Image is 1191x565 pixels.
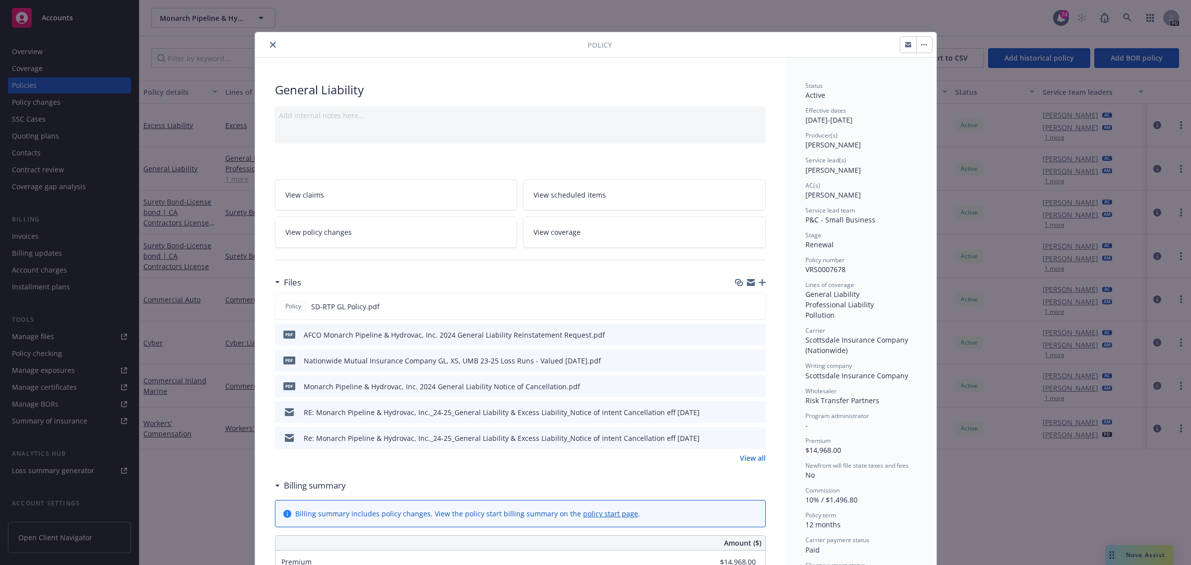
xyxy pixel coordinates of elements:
[753,433,762,443] button: preview file
[805,106,917,125] div: [DATE] - [DATE]
[283,331,295,338] span: pdf
[805,310,917,320] div: Pollution
[523,179,766,211] a: View scheduled items
[805,215,875,224] span: P&C - Small Business
[805,81,823,90] span: Status
[737,381,745,392] button: download file
[523,216,766,248] a: View coverage
[283,382,295,390] span: pdf
[805,265,846,274] span: VRS0007678
[737,355,745,366] button: download file
[304,407,700,418] div: RE: Monarch Pipeline & Hydrovac, Inc._24-25_General Liability & Excess Liability_Notice of intent...
[805,421,808,430] span: -
[736,301,744,312] button: download file
[805,181,820,190] span: AC(s)
[724,538,761,548] span: Amount ($)
[753,381,762,392] button: preview file
[805,511,836,519] span: Policy term
[285,190,324,200] span: View claims
[267,39,279,51] button: close
[805,206,855,214] span: Service lead team
[295,508,640,519] div: Billing summary includes policy changes. View the policy start billing summary on the .
[805,256,845,264] span: Policy number
[805,396,879,405] span: Risk Transfer Partners
[275,216,518,248] a: View policy changes
[304,330,605,340] div: AFCO Monarch Pipeline & Hydrovac, Inc. 2024 General Liability Reinstatement Request.pdf
[752,301,761,312] button: preview file
[805,231,821,239] span: Stage
[284,276,301,289] h3: Files
[533,227,581,237] span: View coverage
[805,545,820,555] span: Paid
[805,190,861,200] span: [PERSON_NAME]
[805,412,869,420] span: Program administrator
[805,486,840,494] span: Commission
[737,407,745,418] button: download file
[737,330,745,340] button: download file
[283,302,303,311] span: Policy
[805,281,854,289] span: Lines of coverage
[275,276,301,289] div: Files
[805,387,837,395] span: Wholesaler
[583,509,638,518] a: policy start page
[805,445,841,455] span: $14,968.00
[805,461,909,470] span: Newfront will file state taxes and fees
[805,520,841,529] span: 12 months
[279,110,762,121] div: Add internal notes here...
[805,361,852,370] span: Writing company
[805,165,861,175] span: [PERSON_NAME]
[740,453,766,463] a: View all
[805,106,846,115] span: Effective dates
[275,479,346,492] div: Billing summary
[304,433,700,443] div: Re: Monarch Pipeline & Hydrovac, Inc._24-25_General Liability & Excess Liability_Notice of intent...
[275,179,518,211] a: View claims
[805,326,825,335] span: Carrier
[805,495,858,504] span: 10% / $1,496.80
[805,140,861,149] span: [PERSON_NAME]
[304,381,580,392] div: Monarch Pipeline & Hydrovac, Inc. 2024 General Liability Notice of Cancellation.pdf
[304,355,601,366] div: Nationwide Mutual Insurance Company GL, XS, UMB 23-25 Loss Runs - Valued [DATE].pdf
[805,371,908,380] span: Scottsdale Insurance Company
[805,131,838,140] span: Producer(s)
[805,156,846,164] span: Service lead(s)
[283,356,295,364] span: pdf
[805,240,834,249] span: Renewal
[805,470,815,480] span: No
[285,227,352,237] span: View policy changes
[311,301,380,312] span: SD-RTP GL Policy.pdf
[805,436,831,445] span: Premium
[753,330,762,340] button: preview file
[805,335,910,355] span: Scottsdale Insurance Company (Nationwide)
[753,407,762,418] button: preview file
[275,81,766,98] div: General Liability
[753,355,762,366] button: preview file
[533,190,606,200] span: View scheduled items
[805,536,869,544] span: Carrier payment status
[588,40,612,50] span: Policy
[805,289,917,299] div: General Liability
[737,433,745,443] button: download file
[284,479,346,492] h3: Billing summary
[805,299,917,310] div: Professional Liability
[805,90,825,100] span: Active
